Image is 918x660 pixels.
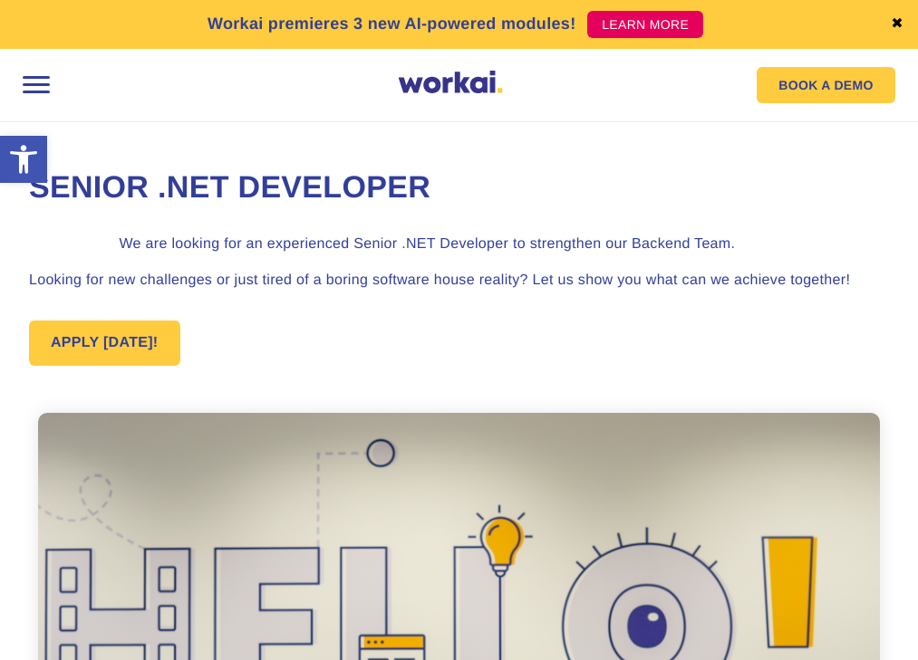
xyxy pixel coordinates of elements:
[757,67,894,103] a: BOOK A DEMO
[29,320,180,366] a: APPLY [DATE]!
[208,12,576,36] p: Workai premieres 3 new AI-powered modules!
[119,234,798,255] h3: We are looking for an experienced Senior .NET Developer to strengthen our Backend Team.
[587,11,703,38] a: LEARN MORE
[29,167,889,209] h1: Senior .NET Developer
[891,17,904,32] a: ✖
[29,270,889,292] p: Looking for new challenges or just tired of a boring software house reality? Let us show you what...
